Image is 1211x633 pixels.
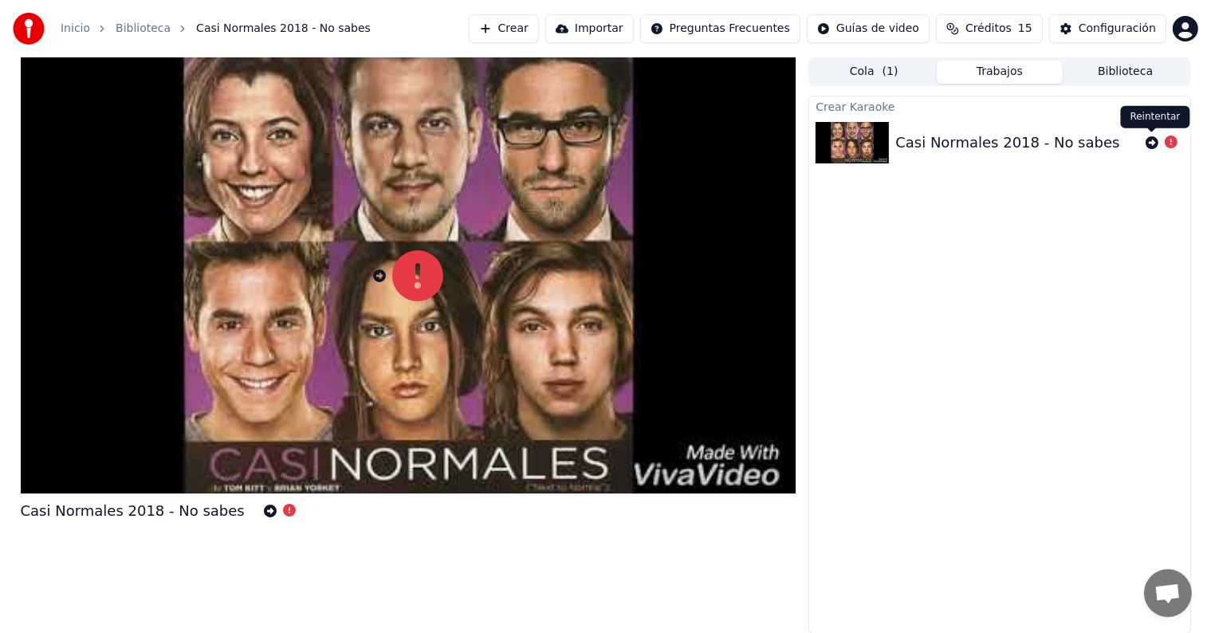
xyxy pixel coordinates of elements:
[469,14,539,43] button: Crear
[640,14,800,43] button: Preguntas Frecuentes
[937,61,1063,84] button: Trabajos
[895,132,1119,154] div: Casi Normales 2018 - No sabes
[116,21,171,37] a: Biblioteca
[807,14,930,43] button: Guías de video
[1144,569,1192,617] a: Chat abierto
[936,14,1043,43] button: Créditos15
[1018,21,1032,37] span: 15
[196,21,371,37] span: Casi Normales 2018 - No sabes
[965,21,1012,37] span: Créditos
[1121,106,1190,128] div: Reintentar
[61,21,371,37] nav: breadcrumb
[61,21,90,37] a: Inicio
[545,14,634,43] button: Importar
[883,64,898,80] span: ( 1 )
[1079,21,1156,37] div: Configuración
[809,96,1189,116] div: Crear Karaoke
[21,500,245,522] div: Casi Normales 2018 - No sabes
[1063,61,1189,84] button: Biblioteca
[1049,14,1166,43] button: Configuración
[811,61,937,84] button: Cola
[13,13,45,45] img: youka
